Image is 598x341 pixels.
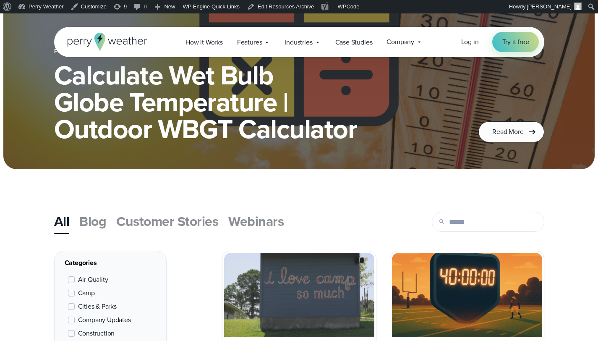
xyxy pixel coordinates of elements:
[54,210,70,233] a: All
[65,258,156,268] div: Categories
[335,37,373,47] span: Case Studies
[492,127,523,137] span: Read More
[228,210,284,233] a: Webinars
[78,315,131,325] span: Company Updates
[78,288,95,298] span: Camp
[185,37,223,47] span: How it Works
[237,37,262,47] span: Features
[492,32,539,52] a: Try it free
[79,210,106,233] a: Blog
[224,253,374,337] img: Camp Longhorn
[78,328,115,338] span: Construction
[392,253,542,337] img: Athletic trainers wbgt reporting
[228,211,284,231] span: Webinars
[54,62,459,142] h1: Calculate Wet Bulb Globe Temperature | Outdoor WBGT Calculator
[285,37,312,47] span: Industries
[527,3,572,10] span: [PERSON_NAME]
[502,37,529,47] span: Try it free
[461,37,479,47] a: Log in
[79,211,106,231] span: Blog
[478,121,544,142] a: Read More
[178,34,230,51] a: How it Works
[54,211,70,231] span: All
[116,210,218,233] a: Customer Stories
[116,211,218,231] span: Customer Stories
[78,302,117,312] span: Cities & Parks
[386,37,414,47] span: Company
[78,275,108,285] span: Air Quality
[328,34,380,51] a: Case Studies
